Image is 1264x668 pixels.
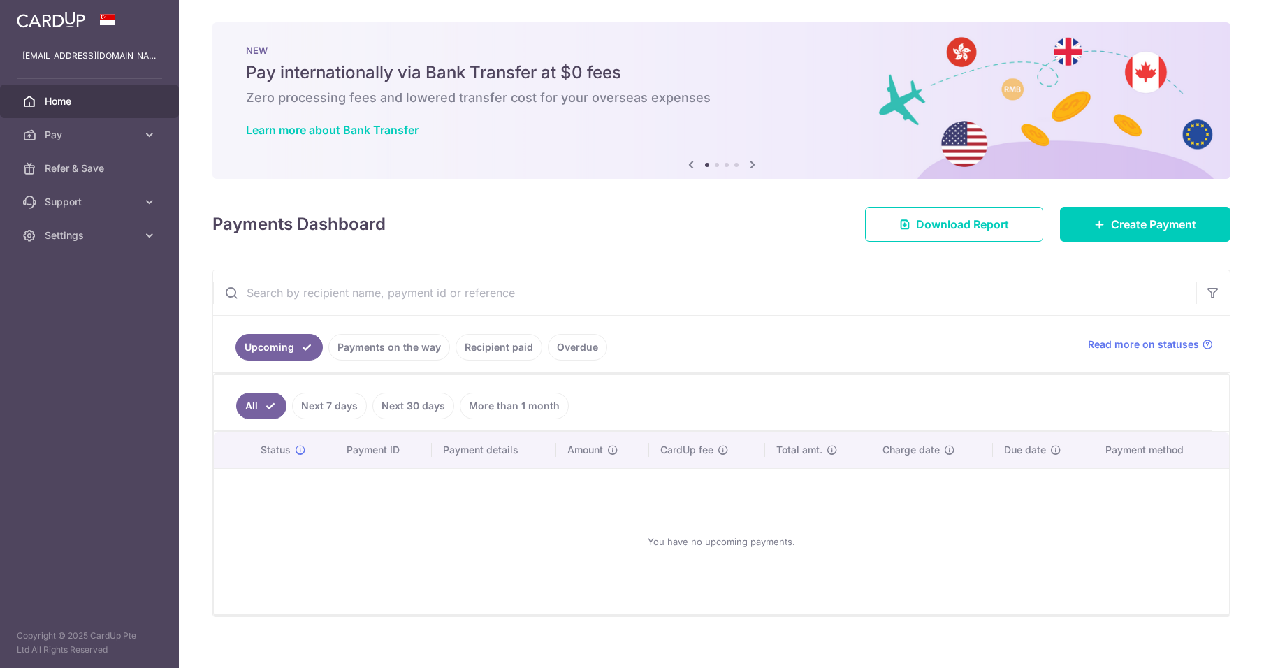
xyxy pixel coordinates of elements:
[916,216,1009,233] span: Download Report
[432,432,556,468] th: Payment details
[372,393,454,419] a: Next 30 days
[328,334,450,361] a: Payments on the way
[22,49,157,63] p: [EMAIL_ADDRESS][DOMAIN_NAME]
[45,195,137,209] span: Support
[45,228,137,242] span: Settings
[460,393,569,419] a: More than 1 month
[45,128,137,142] span: Pay
[335,432,431,468] th: Payment ID
[213,270,1196,315] input: Search by recipient name, payment id or reference
[212,22,1230,179] img: Bank transfer banner
[261,443,291,457] span: Status
[236,393,286,419] a: All
[882,443,940,457] span: Charge date
[456,334,542,361] a: Recipient paid
[1004,443,1046,457] span: Due date
[1088,337,1213,351] a: Read more on statuses
[212,212,386,237] h4: Payments Dashboard
[246,45,1197,56] p: NEW
[1111,216,1196,233] span: Create Payment
[548,334,607,361] a: Overdue
[235,334,323,361] a: Upcoming
[246,123,419,137] a: Learn more about Bank Transfer
[1088,337,1199,351] span: Read more on statuses
[246,61,1197,84] h5: Pay internationally via Bank Transfer at $0 fees
[660,443,713,457] span: CardUp fee
[17,11,85,28] img: CardUp
[567,443,603,457] span: Amount
[45,94,137,108] span: Home
[776,443,822,457] span: Total amt.
[45,161,137,175] span: Refer & Save
[231,480,1212,603] div: You have no upcoming payments.
[246,89,1197,106] h6: Zero processing fees and lowered transfer cost for your overseas expenses
[865,207,1043,242] a: Download Report
[292,393,367,419] a: Next 7 days
[1060,207,1230,242] a: Create Payment
[1094,432,1229,468] th: Payment method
